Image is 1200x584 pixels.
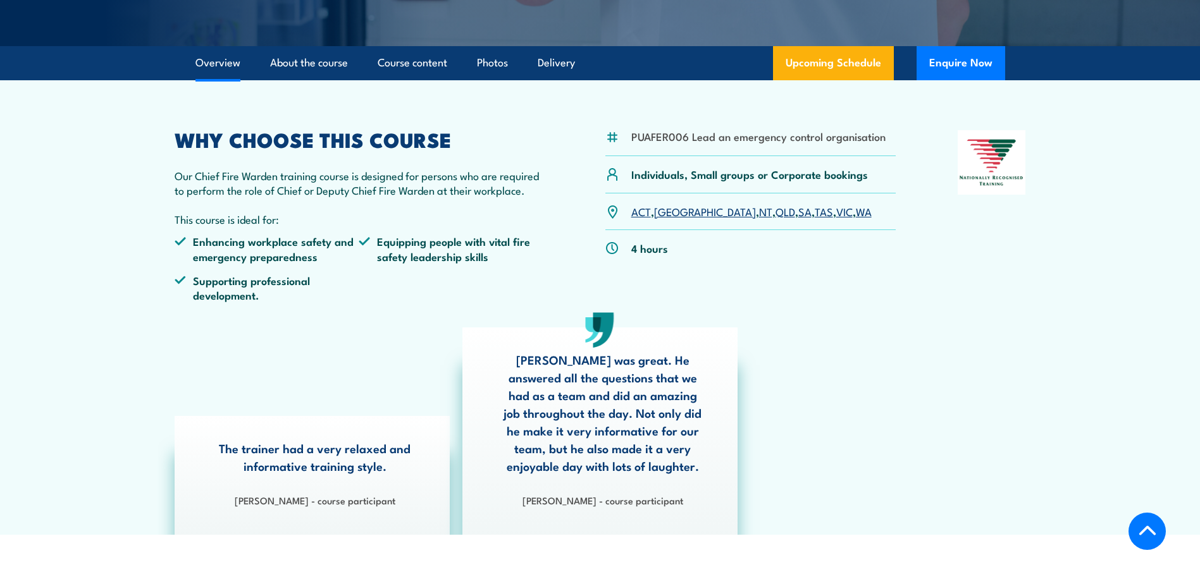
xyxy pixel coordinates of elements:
[359,234,543,264] li: Equipping people with vital fire safety leadership skills
[378,46,447,80] a: Course content
[195,46,240,80] a: Overview
[523,493,683,507] strong: [PERSON_NAME] - course participant
[836,204,853,219] a: VIC
[175,273,359,303] li: Supporting professional development.
[175,168,544,198] p: Our Chief Fire Warden training course is designed for persons who are required to perform the rol...
[759,204,772,219] a: NT
[917,46,1005,80] button: Enquire Now
[631,204,872,219] p: , , , , , , ,
[631,204,651,219] a: ACT
[798,204,812,219] a: SA
[500,351,706,475] p: [PERSON_NAME] was great. He answered all the questions that we had as a team and did an amazing j...
[631,129,886,143] li: PUAFER006 Lead an emergency control organisation
[776,204,795,219] a: QLD
[773,46,894,80] a: Upcoming Schedule
[654,204,756,219] a: [GEOGRAPHIC_DATA]
[538,46,575,80] a: Delivery
[477,46,508,80] a: Photos
[175,130,544,148] h2: WHY CHOOSE THIS COURSE
[958,130,1026,195] img: Nationally Recognised Training logo.
[270,46,348,80] a: About the course
[815,204,833,219] a: TAS
[175,234,359,264] li: Enhancing workplace safety and emergency preparedness
[175,212,544,226] p: This course is ideal for:
[856,204,872,219] a: WA
[631,167,868,181] p: Individuals, Small groups or Corporate bookings
[212,439,418,475] p: The trainer had a very relaxed and informative training style.
[235,493,395,507] strong: [PERSON_NAME] - course participant
[631,241,668,255] p: 4 hours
